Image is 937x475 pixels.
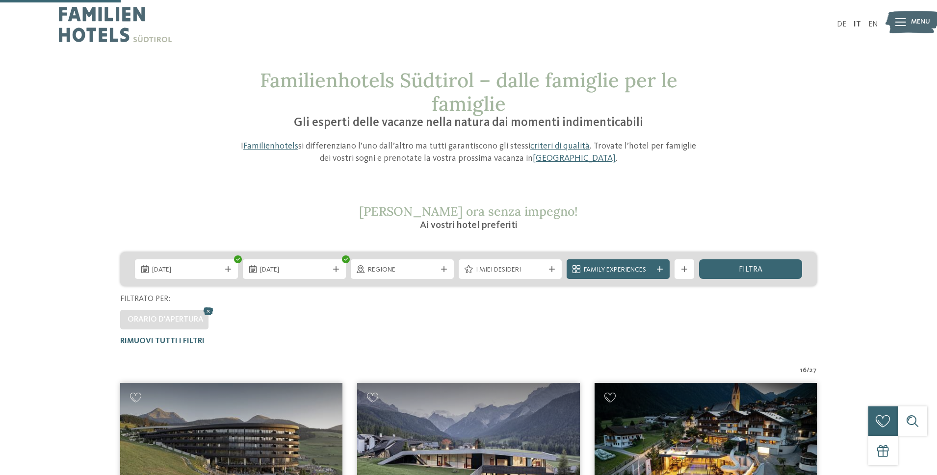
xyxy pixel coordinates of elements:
p: I si differenziano l’uno dall’altro ma tutti garantiscono gli stessi . Trovate l’hotel per famigl... [235,140,702,165]
span: [PERSON_NAME] ora senza impegno! [359,203,578,219]
a: EN [868,21,878,28]
span: [DATE] [152,265,221,275]
span: Menu [911,17,930,27]
span: Ai vostri hotel preferiti [420,221,518,230]
a: [GEOGRAPHIC_DATA] [533,154,616,163]
a: DE [837,21,846,28]
a: Familienhotels [243,142,298,150]
a: criteri di qualità [530,142,590,150]
span: Family Experiences [584,265,652,275]
span: Regione [368,265,437,275]
span: [DATE] [260,265,329,275]
span: 16 [800,366,807,375]
span: Filtrato per: [120,295,170,303]
span: Gli esperti delle vacanze nella natura dai momenti indimenticabili [294,117,643,129]
span: Orario d'apertura [128,316,204,324]
span: Rimuovi tutti i filtri [120,337,205,345]
span: I miei desideri [476,265,545,275]
a: IT [854,21,861,28]
span: Familienhotels Südtirol – dalle famiglie per le famiglie [260,68,677,116]
span: 27 [809,366,817,375]
span: / [807,366,809,375]
span: filtra [739,266,762,274]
